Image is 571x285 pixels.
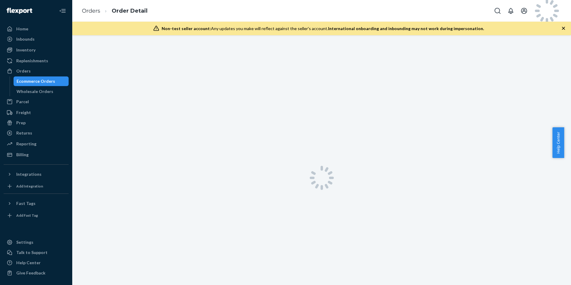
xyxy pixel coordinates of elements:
[16,120,26,126] div: Prep
[4,211,69,220] a: Add Fast Tag
[4,56,69,66] a: Replenishments
[4,237,69,247] a: Settings
[16,152,29,158] div: Billing
[112,8,147,14] a: Order Detail
[14,87,69,96] a: Wholesale Orders
[16,200,36,206] div: Fast Tags
[17,78,55,84] div: Ecommerce Orders
[4,150,69,160] a: Billing
[4,66,69,76] a: Orders
[16,58,48,64] div: Replenishments
[4,108,69,117] a: Freight
[4,199,69,208] button: Fast Tags
[4,128,69,138] a: Returns
[16,68,31,74] div: Orders
[14,76,69,86] a: Ecommerce Orders
[17,88,53,94] div: Wholesale Orders
[4,248,69,257] a: Talk to Support
[4,34,69,44] a: Inbounds
[4,268,69,278] button: Give Feedback
[4,45,69,55] a: Inventory
[492,5,504,17] button: Open Search Box
[16,270,45,276] div: Give Feedback
[16,171,42,177] div: Integrations
[16,99,29,105] div: Parcel
[16,130,32,136] div: Returns
[518,5,530,17] button: Open account menu
[4,169,69,179] button: Integrations
[16,36,35,42] div: Inbounds
[505,5,517,17] button: Open notifications
[4,139,69,149] a: Reporting
[16,213,38,218] div: Add Fast Tag
[328,26,484,31] span: International onboarding and inbounding may not work during impersonation.
[77,2,152,20] ol: breadcrumbs
[4,97,69,107] a: Parcel
[16,249,48,256] div: Talk to Support
[162,26,211,31] span: Non-test seller account:
[57,5,69,17] button: Close Navigation
[16,239,33,245] div: Settings
[552,127,564,158] button: Help Center
[4,118,69,128] a: Prep
[16,26,28,32] div: Home
[16,110,31,116] div: Freight
[4,24,69,34] a: Home
[16,47,36,53] div: Inventory
[16,141,36,147] div: Reporting
[4,258,69,268] a: Help Center
[7,8,32,14] img: Flexport logo
[82,8,100,14] a: Orders
[4,181,69,191] a: Add Integration
[162,26,484,32] div: Any updates you make will reflect against the seller's account.
[16,260,41,266] div: Help Center
[16,184,43,189] div: Add Integration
